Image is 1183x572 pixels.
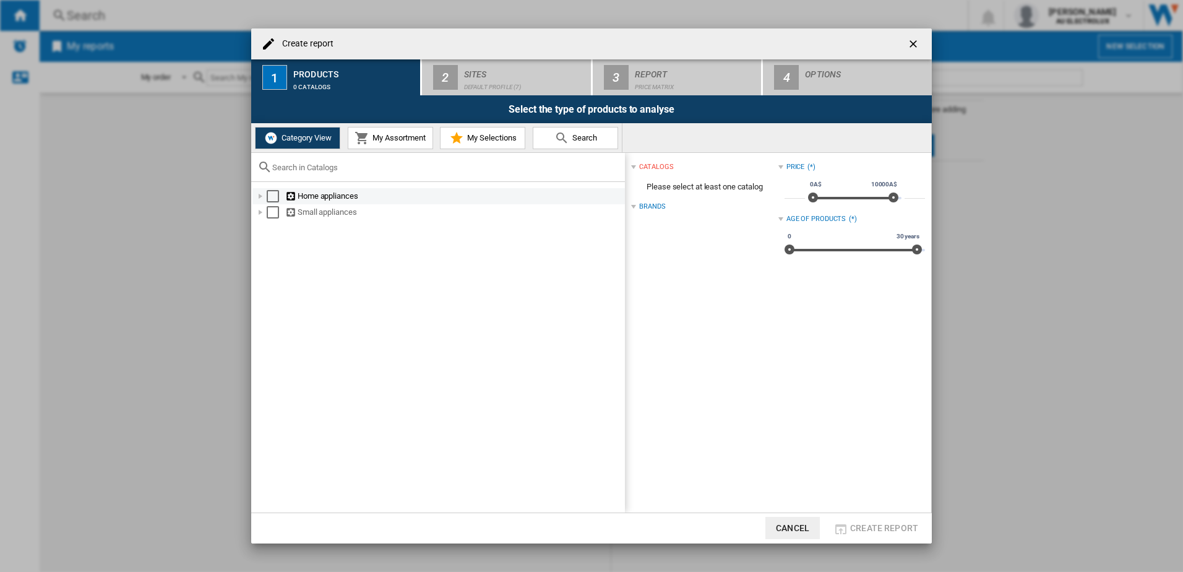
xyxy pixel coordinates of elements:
div: 1 [262,65,287,90]
span: My Selections [464,133,517,142]
span: My Assortment [369,133,426,142]
div: 3 [604,65,629,90]
div: Options [805,64,927,77]
div: catalogs [639,162,673,172]
span: 0 [786,232,793,241]
md-checkbox: Select [267,206,285,219]
div: Products [293,64,415,77]
div: 0 catalogs [293,77,415,90]
button: My Selections [440,127,525,149]
md-checkbox: Select [267,190,285,202]
div: Price Matrix [635,77,757,90]
span: Category View [278,133,332,142]
button: 2 Sites Default profile (7) [422,59,592,95]
span: Search [569,133,597,142]
div: 2 [433,65,458,90]
div: Default profile (7) [464,77,586,90]
span: 10000A$ [869,180,899,189]
ng-md-icon: getI18NText('BUTTONS.CLOSE_DIALOG') [907,38,922,53]
button: Category View [255,127,340,149]
button: 3 Report Price Matrix [593,59,763,95]
span: 0A$ [808,180,824,189]
span: Please select at least one catalog [631,175,778,199]
span: 30 years [895,232,921,241]
button: Search [533,127,618,149]
button: 4 Options [763,59,932,95]
div: Small appliances [285,206,623,219]
div: 4 [774,65,799,90]
span: Create report [850,523,918,533]
div: Age of products [786,214,846,224]
input: Search in Catalogs [272,163,619,172]
div: Brands [639,202,665,212]
div: Sites [464,64,586,77]
h4: Create report [276,38,333,50]
div: Report [635,64,757,77]
div: Price [786,162,805,172]
button: Create report [830,517,922,539]
button: getI18NText('BUTTONS.CLOSE_DIALOG') [902,32,927,56]
img: wiser-icon-white.png [264,131,278,145]
div: Select the type of products to analyse [251,95,932,123]
button: My Assortment [348,127,433,149]
div: Home appliances [285,190,623,202]
button: Cancel [765,517,820,539]
button: 1 Products 0 catalogs [251,59,421,95]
